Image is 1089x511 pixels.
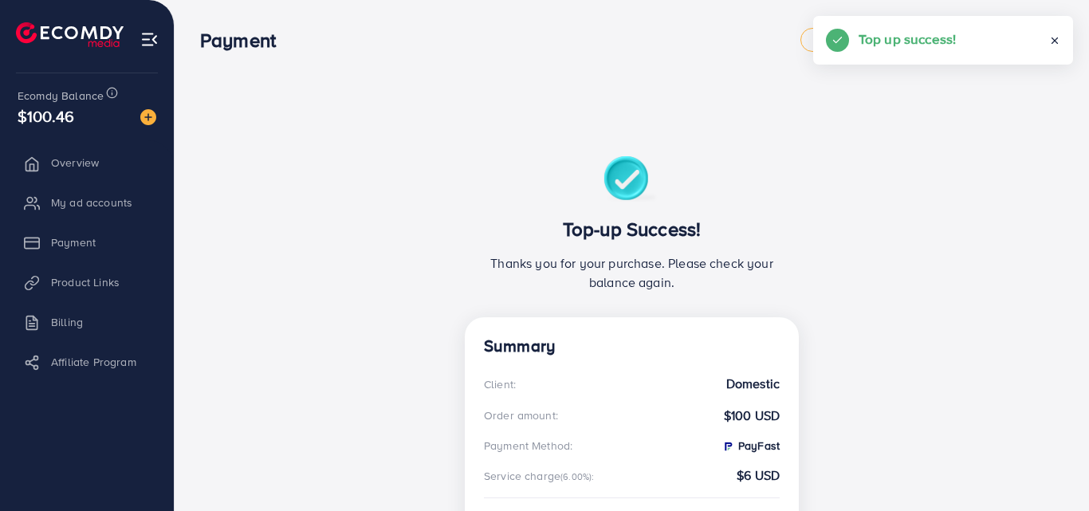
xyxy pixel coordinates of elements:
span: Ecomdy Balance [18,88,104,104]
small: (6.00%): [560,470,594,483]
a: metap_pakistan_001 [800,28,925,52]
div: Payment Method: [484,438,572,454]
div: Order amount: [484,407,558,423]
p: Thanks you for your purchase. Please check your balance again. [484,254,780,292]
h5: Top up success! [859,29,956,49]
img: image [140,109,156,125]
div: Client: [484,376,516,392]
strong: $6 USD [737,466,780,485]
div: Service charge [484,468,600,484]
h4: Summary [484,336,780,356]
strong: $100 USD [724,407,780,425]
img: menu [140,30,159,49]
img: PayFast [721,440,734,453]
strong: PayFast [721,438,780,454]
strong: Domestic [726,375,780,393]
span: $100.46 [18,104,74,128]
img: success [603,156,660,205]
h3: Payment [200,29,289,52]
img: logo [16,22,124,47]
h3: Top-up Success! [484,218,780,241]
